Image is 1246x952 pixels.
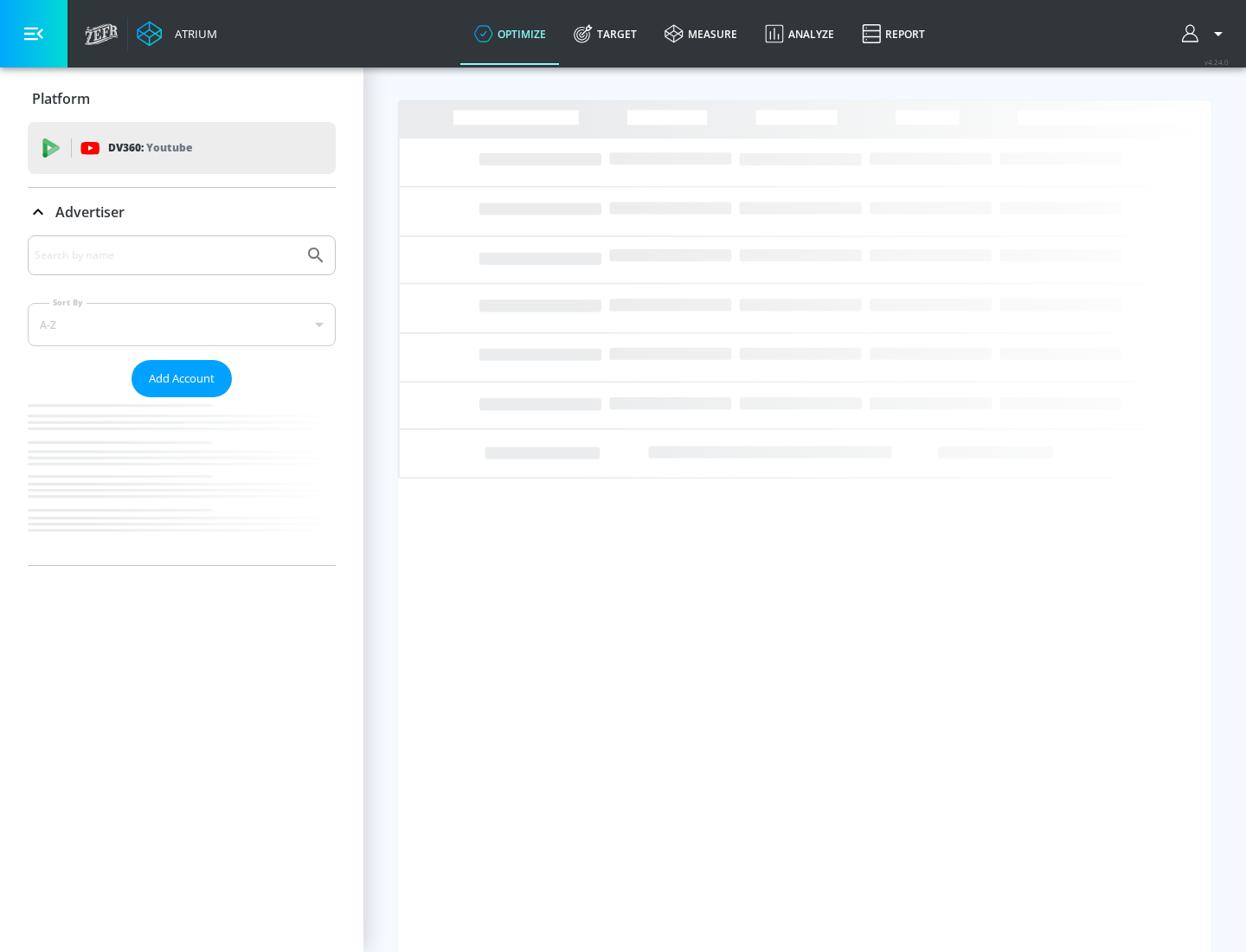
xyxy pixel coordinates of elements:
[108,138,192,158] p: DV360:
[751,3,848,65] a: Analyze
[35,244,297,267] input: Search by name
[1204,57,1229,67] span: v 4.24.0
[137,21,217,47] a: Atrium
[168,26,217,42] div: Atrium
[55,203,125,222] p: Advertiser
[28,303,336,346] div: A-Z
[28,74,336,123] div: Platform
[49,297,87,308] label: Sort By
[460,3,560,65] a: optimize
[28,235,336,565] div: Advertiser
[146,138,192,157] p: Youtube
[651,3,751,65] a: measure
[149,369,215,389] span: Add Account
[28,188,336,236] div: Advertiser
[32,89,90,108] p: Platform
[28,397,336,565] nav: list of Advertiser
[28,122,336,174] div: DV360: Youtube
[560,3,651,65] a: Target
[848,3,939,65] a: Report
[132,360,232,397] button: Add Account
